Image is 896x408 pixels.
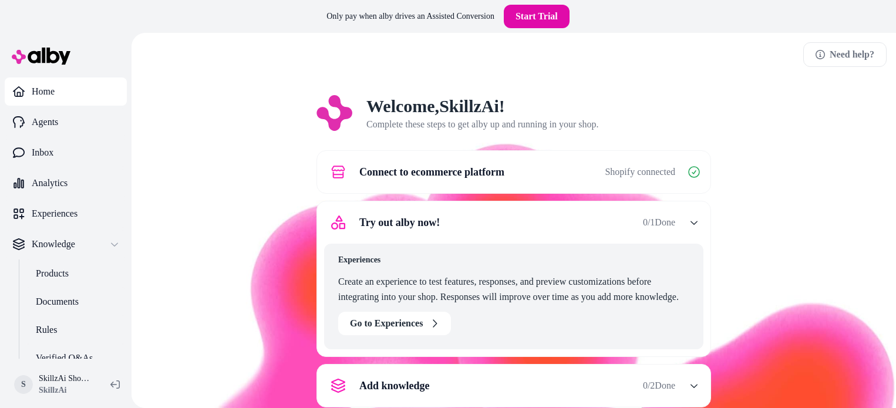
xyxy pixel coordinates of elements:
[803,42,887,67] a: Need help?
[338,253,689,267] span: Experiences
[5,200,127,228] a: Experiences
[12,48,70,65] img: alby Logo
[643,379,675,393] span: 0 / 2 Done
[132,143,896,408] img: alby Bubble
[324,372,703,400] button: Add knowledge0/2Done
[39,373,92,385] p: SkillzAi Shopify
[643,215,675,230] span: 0 / 1 Done
[324,158,703,186] button: Connect to ecommerce platformShopify connected
[504,5,570,28] a: Start Trial
[5,139,127,167] a: Inbox
[36,351,93,365] p: Verified Q&As
[39,385,92,396] span: SkillzAi
[5,169,127,197] a: Analytics
[36,267,69,281] p: Products
[24,316,127,344] a: Rules
[366,119,599,129] span: Complete these steps to get alby up and running in your shop.
[605,165,675,179] span: Shopify connected
[5,230,127,258] button: Knowledge
[32,237,75,251] p: Knowledge
[359,164,504,180] span: Connect to ecommerce platform
[32,207,78,221] p: Experiences
[338,312,451,335] a: Go to Experiences
[7,366,101,403] button: SSkillzAi ShopifySkillzAi
[5,108,127,136] a: Agents
[36,295,79,309] p: Documents
[5,77,127,106] a: Home
[359,214,440,231] span: Try out alby now!
[36,323,57,337] p: Rules
[32,176,68,190] p: Analytics
[24,344,127,372] a: Verified Q&As
[24,259,127,288] a: Products
[32,85,55,99] p: Home
[324,208,703,237] button: Try out alby now!0/1Done
[24,288,127,316] a: Documents
[316,95,352,131] img: Logo
[32,146,53,160] p: Inbox
[324,237,703,349] div: Try out alby now!0/1Done
[366,95,599,117] h2: Welcome, SkillzAi !
[326,11,494,22] p: Only pay when alby drives an Assisted Conversion
[338,274,689,305] p: Create an experience to test features, responses, and preview customizations before integrating i...
[32,115,58,129] p: Agents
[359,377,430,394] span: Add knowledge
[14,375,33,394] span: S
